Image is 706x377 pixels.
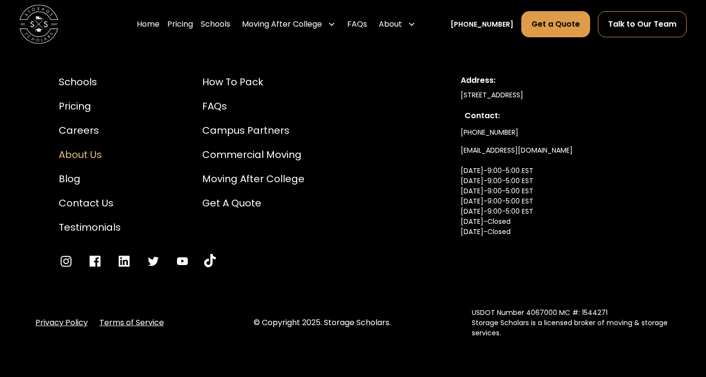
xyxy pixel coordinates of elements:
a: Terms of Service [99,317,164,329]
a: Commercial Moving [202,147,305,162]
a: Go to Instagram [59,254,73,268]
div: [STREET_ADDRESS] [461,90,647,100]
div: About [379,18,402,30]
div: About [375,11,419,38]
a: Contact Us [59,196,121,210]
div: Moving After College [242,18,322,30]
a: About Us [59,147,121,162]
a: Blog [59,172,121,186]
a: home [19,5,58,44]
a: Go to LinkedIn [117,254,131,268]
div: Address: [461,75,647,86]
a: FAQs [202,99,305,113]
a: [PHONE_NUMBER] [461,124,518,141]
div: Moving After College [238,11,339,38]
div: Contact: [465,110,643,122]
a: Get a Quote [202,196,305,210]
a: How to Pack [202,75,305,89]
a: Go to YouTube [204,254,216,268]
div: USDOT Number 4067000 MC #: 1544271 Storage Scholars is a licensed broker of moving & storage serv... [472,308,671,338]
a: Talk to Our Team [598,11,687,37]
a: Home [137,11,160,38]
a: [PHONE_NUMBER] [450,19,513,30]
a: Go to YouTube [175,254,190,268]
a: Campus Partners [202,123,305,138]
div: © Copyright 2025. Storage Scholars. [254,317,452,329]
img: Storage Scholars main logo [19,5,58,44]
a: Careers [59,123,121,138]
a: FAQs [347,11,367,38]
a: Go to Facebook [88,254,102,268]
a: Schools [201,11,230,38]
a: Pricing [59,99,121,113]
a: Get a Quote [521,11,590,37]
a: Testimonials [59,220,121,235]
a: Privacy Policy [35,317,88,329]
a: Schools [59,75,121,89]
a: Go to Twitter [146,254,160,268]
a: Moving After College [202,172,305,186]
a: Pricing [167,11,193,38]
a: [EMAIL_ADDRESS][DOMAIN_NAME][DATE]-9:00-5:00 EST[DATE]-9:00-5:00 EST[DATE]-9:00-5:00 EST[DATE]-9:... [461,141,573,261]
